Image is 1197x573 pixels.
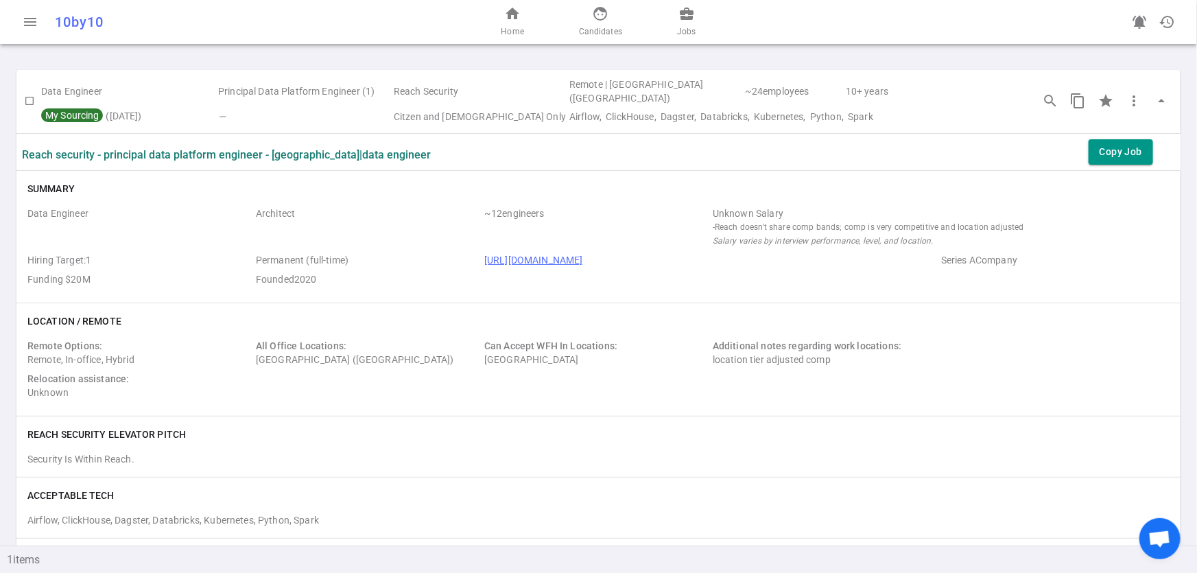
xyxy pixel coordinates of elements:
i: — [218,111,226,122]
span: search_insights [1042,93,1058,109]
td: My Sourcing [41,107,217,126]
div: Salary Range [713,207,1164,220]
h6: Summary [27,182,75,196]
h6: ACCEPTABLE TECH [27,489,115,502]
td: Experience [844,75,1020,107]
span: Company URL [484,253,936,267]
td: Principal Data Platform Engineer (1) [217,75,392,107]
div: Security Is Within Reach. [27,452,1170,466]
span: more_vert [1126,93,1142,109]
span: Jobs [677,25,696,38]
h6: Reach Security elevator pitch [27,428,186,441]
span: face [593,5,609,22]
span: Employer Stage e.g. Series A [941,253,1164,267]
span: business_center [678,5,695,22]
span: Hiring Target [27,253,250,267]
i: Salary varies by interview performance, level, and location. [713,236,934,246]
td: Remote | Sunnyvale (San Francisco Bay Area) [568,75,744,107]
span: Relocation assistance: [27,373,129,384]
td: Check to Select for Matching [16,75,41,126]
td: Data Engineer [41,75,217,107]
div: [GEOGRAPHIC_DATA] [484,339,707,366]
a: Candidates [579,5,622,38]
button: Open history [1153,8,1181,36]
span: Candidates [579,25,622,38]
div: Unknown [27,372,250,399]
a: [URL][DOMAIN_NAME] [484,255,583,266]
span: All Office Locations: [256,340,346,351]
span: arrow_drop_up [1153,93,1170,109]
span: Employer Founding [27,272,250,286]
span: Home [501,25,523,38]
span: history [1159,14,1175,30]
span: Remote Options: [27,340,102,351]
div: Airflow, ClickHouse, Dagster, Databricks, Kubernetes, Python, Spark [27,508,1170,527]
button: Copy this job's short summary. For full job description, use 3 dots -> Copy Long JD [1064,87,1091,115]
span: Additional notes regarding work locations: [713,340,901,351]
div: Open chat [1139,518,1181,559]
a: Go to see announcements [1126,8,1153,36]
span: Employer Founded [256,272,479,286]
a: Home [501,5,523,38]
td: Technical Skills Airflow, ClickHouse, Dagster, Databricks, Kubernetes, Python, Spark [568,107,1020,126]
div: 10by10 [55,14,394,30]
div: Click to Starred [1091,86,1120,115]
td: Flags [217,107,392,126]
span: Can Accept WFH In Locations: [484,340,617,351]
div: location tier adjusted comp [713,339,1164,366]
td: Visa [392,107,568,126]
span: Team Count [484,207,707,248]
span: home [504,5,521,22]
td: Reach Security [392,75,568,107]
h6: Location / Remote [27,314,121,328]
div: Remote, In-office, Hybrid [27,339,250,366]
div: [GEOGRAPHIC_DATA] ([GEOGRAPHIC_DATA]) [256,339,479,366]
span: content_copy [1069,93,1086,109]
label: Reach Security - Principal Data Platform Engineer - [GEOGRAPHIC_DATA] | Data Engineer [22,148,431,161]
button: Click to expand [1148,87,1175,115]
span: ( [DATE] ) [41,110,142,121]
span: Job Type [256,253,479,267]
span: notifications_active [1131,14,1148,30]
small: - Reach doesn't share comp bands; comp is very competitive and location adjusted [713,220,1164,234]
span: menu [22,14,38,30]
span: Level [256,207,479,248]
span: Roles [27,207,250,248]
span: My Sourcing [43,110,101,121]
td: 24 | Employee Count [744,75,844,107]
button: Copy Job [1089,139,1153,165]
button: Open menu [16,8,44,36]
button: Open job engagements details [1036,87,1064,115]
a: Jobs [677,5,696,38]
